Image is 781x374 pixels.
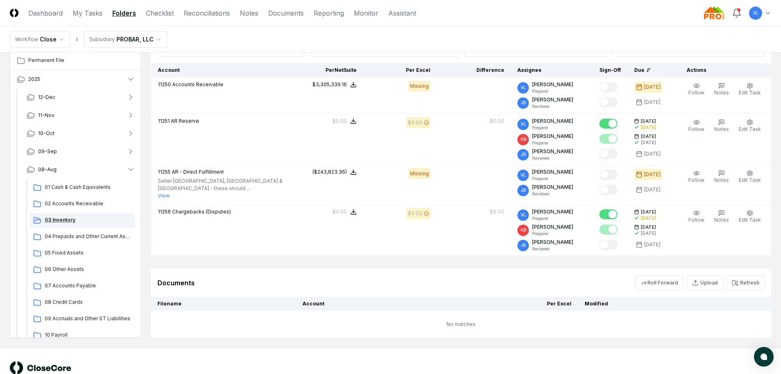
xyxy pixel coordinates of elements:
[38,166,57,173] span: 08-Aug
[641,215,656,221] div: [DATE]
[641,224,656,230] span: [DATE]
[578,297,720,311] th: Modified
[45,184,132,191] span: 01 Cash & Cash Equivalents
[532,117,573,125] p: [PERSON_NAME]
[532,96,573,103] p: [PERSON_NAME]
[30,262,135,277] a: 06 Other Assets
[726,275,765,290] button: Refresh
[240,8,258,18] a: Notes
[644,241,660,248] div: [DATE]
[713,117,731,135] button: Notes
[521,151,526,158] span: JB
[20,124,141,142] button: 10-Oct
[688,217,704,223] span: Follow
[490,208,504,216] div: $0.00
[172,209,231,215] span: Chargebacks (Disputes)
[38,112,55,119] span: 11-Nov
[687,117,706,135] button: Follow
[10,31,167,48] nav: breadcrumb
[754,347,774,367] button: atlas-launcher
[158,169,171,175] span: 11255
[532,246,573,252] p: Reviewer
[599,209,617,219] button: Mark complete
[532,168,573,176] p: [PERSON_NAME]
[737,117,763,135] button: Edit Task
[332,208,357,216] button: $0.00
[28,76,40,83] span: 2025
[532,155,573,161] p: Reviewer
[739,126,761,132] span: Edit Task
[89,36,115,43] div: Subsidiary
[45,331,132,339] span: 10 Payroll
[28,8,63,18] a: Dashboard
[532,184,573,191] p: [PERSON_NAME]
[157,278,195,288] div: Documents
[521,136,526,142] span: KB
[593,63,628,78] th: Sign-Off
[599,185,617,195] button: Mark complete
[532,103,573,110] p: Reviewer
[10,70,141,88] button: 2025
[713,81,731,98] button: Notes
[599,225,617,234] button: Mark complete
[20,142,141,161] button: 09-Sep
[20,88,141,106] button: 12-Dec
[532,133,573,140] p: [PERSON_NAME]
[641,133,656,140] span: [DATE]
[408,168,430,179] div: Missing
[644,99,660,106] div: [DATE]
[753,10,758,16] span: VL
[10,9,18,17] img: Logo
[521,212,526,218] span: VL
[687,168,706,186] button: Follow
[532,191,573,197] p: Reviewer
[739,177,761,183] span: Edit Task
[687,208,706,225] button: Follow
[73,8,102,18] a: My Tasks
[30,279,135,294] a: 07 Accounts Payable
[714,217,729,223] span: Notes
[437,63,511,78] th: Difference
[20,161,141,179] button: 08-Aug
[172,169,224,175] span: AR - Direct Fulfillment
[599,119,617,128] button: Mark complete
[10,52,141,70] a: Permanent File
[599,82,617,92] button: Mark complete
[354,8,378,18] a: Monitor
[38,148,57,155] span: 09-Sep
[363,63,437,78] th: Per Excel
[332,117,347,125] div: $0.00
[332,117,357,125] button: $0.00
[45,298,132,306] span: 08 Credit Cards
[737,208,763,225] button: Edit Task
[15,36,38,43] div: Workflow
[532,176,573,182] p: Preparer
[20,106,141,124] button: 11-Nov
[30,246,135,261] a: 05 Fixed Assets
[739,89,761,96] span: Edit Task
[748,6,763,21] button: VL
[490,117,504,125] div: $0.00
[158,118,170,124] span: 11251
[521,85,526,91] span: VL
[158,81,171,87] span: 11250
[713,168,731,186] button: Notes
[641,118,656,124] span: [DATE]
[312,168,357,176] button: ($243,823.36)
[714,89,729,96] span: Notes
[688,177,704,183] span: Follow
[45,315,132,322] span: 09 Accruals and Other ST Liabilities
[532,239,573,246] p: [PERSON_NAME]
[532,125,573,131] p: Preparer
[172,81,223,87] span: Accounts Receivable
[408,81,430,92] div: Missing
[45,200,132,207] span: 02 Accounts Receivable
[521,121,526,127] span: VL
[30,328,135,343] a: 10 Payroll
[532,81,573,88] p: [PERSON_NAME]
[45,266,132,273] span: 06 Other Assets
[644,83,660,91] div: [DATE]
[521,242,526,248] span: JB
[521,187,526,193] span: JB
[146,8,174,18] a: Checklist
